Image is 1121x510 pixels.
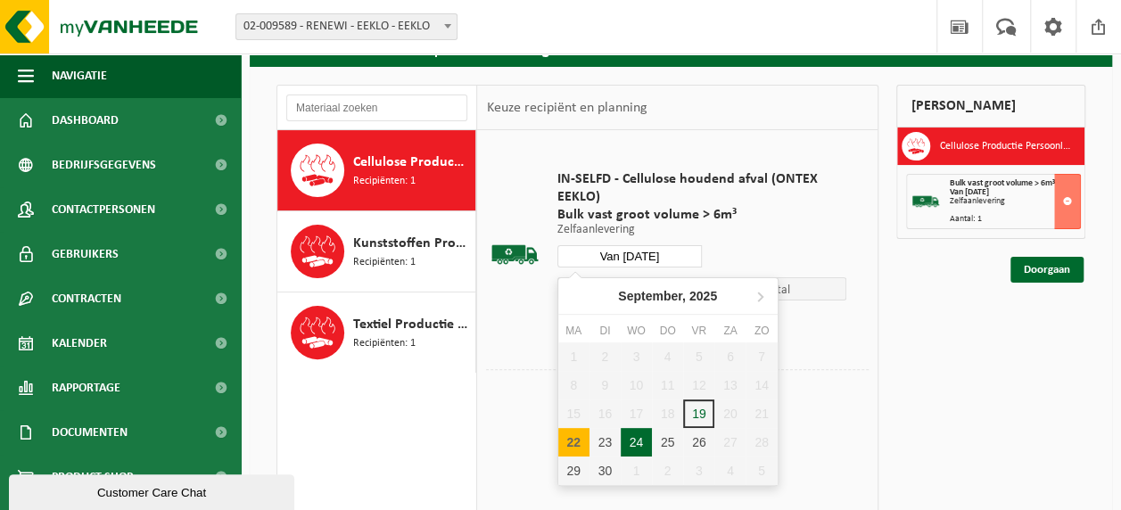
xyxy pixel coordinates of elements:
[235,13,457,40] span: 02-009589 - RENEWI - EEKLO - EEKLO
[621,428,652,457] div: 24
[683,399,714,428] div: 19
[52,143,156,187] span: Bedrijfsgegevens
[557,206,847,224] span: Bulk vast groot volume > 6m³
[621,457,652,485] div: 1
[52,276,121,321] span: Contracten
[949,197,1080,206] div: Zelfaanlevering
[589,457,621,485] div: 30
[652,322,683,340] div: do
[52,187,155,232] span: Contactpersonen
[353,173,416,190] span: Recipiënten: 1
[557,245,702,267] input: Selecteer datum
[277,130,476,211] button: Cellulose Productie Persoonlijke Hygiene (CR) Recipiënten: 1
[652,428,683,457] div: 25
[286,95,467,121] input: Materiaal zoeken
[939,132,1071,160] h3: Cellulose Productie Persoonlijke Hygiene (CR)
[353,152,471,173] span: Cellulose Productie Persoonlijke Hygiene (CR)
[683,322,714,340] div: vr
[714,322,746,340] div: za
[557,170,847,206] span: IN-SELFD - Cellulose houdend afval (ONTEX EEKLO)
[949,187,988,197] strong: Van [DATE]
[558,428,589,457] div: 22
[621,322,652,340] div: wo
[353,233,471,254] span: Kunststoffen Productie Etiketten (CR)
[52,98,119,143] span: Dashboard
[477,86,655,130] div: Keuze recipiënt en planning
[558,322,589,340] div: ma
[652,457,683,485] div: 2
[611,282,724,310] div: September,
[353,254,416,271] span: Recipiënten: 1
[557,224,847,236] p: Zelfaanlevering
[683,457,714,485] div: 3
[589,322,621,340] div: di
[277,211,476,292] button: Kunststoffen Productie Etiketten (CR) Recipiënten: 1
[949,215,1080,224] div: Aantal: 1
[9,471,298,510] iframe: chat widget
[52,410,128,455] span: Documenten
[589,428,621,457] div: 23
[746,322,777,340] div: zo
[353,335,416,352] span: Recipiënten: 1
[52,232,119,276] span: Gebruikers
[52,455,133,499] span: Product Shop
[896,85,1085,127] div: [PERSON_NAME]
[277,292,476,373] button: Textiel Productie Auto-industrie (CR) Recipiënten: 1
[236,14,457,39] span: 02-009589 - RENEWI - EEKLO - EEKLO
[52,321,107,366] span: Kalender
[353,314,471,335] span: Textiel Productie Auto-industrie (CR)
[949,178,1054,188] span: Bulk vast groot volume > 6m³
[52,53,107,98] span: Navigatie
[558,457,589,485] div: 29
[689,290,717,302] i: 2025
[1010,257,1084,283] a: Doorgaan
[52,366,120,410] span: Rapportage
[683,428,714,457] div: 26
